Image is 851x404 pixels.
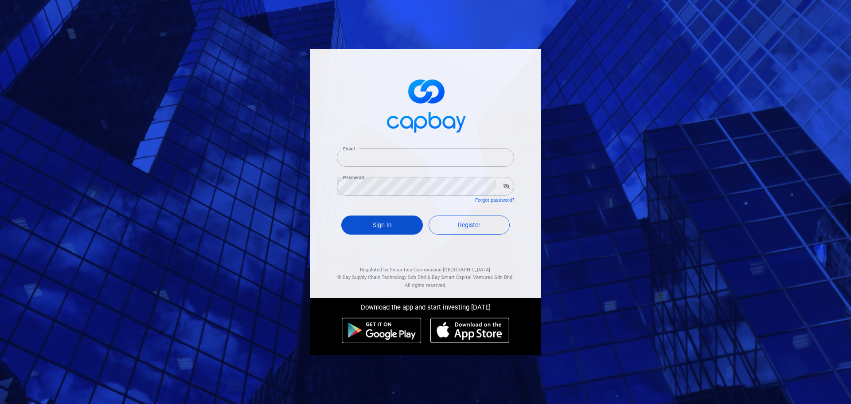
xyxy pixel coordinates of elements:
a: Forgot password? [475,197,514,203]
label: Password [343,174,364,181]
div: Download the app and start investing [DATE] [304,298,547,313]
img: android [342,318,422,343]
label: Email [343,145,355,152]
a: Register [429,216,510,235]
span: Bay Smart Capital Ventures Sdn Bhd. [432,275,514,280]
img: ios [430,318,509,343]
button: Sign In [341,216,423,235]
div: Regulated by Securities Commission [GEOGRAPHIC_DATA]. & All rights reserved. [337,257,514,290]
img: logo [381,71,470,137]
span: Register [458,221,480,228]
span: © Bay Supply Chain Technology Sdn Bhd [337,275,426,280]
